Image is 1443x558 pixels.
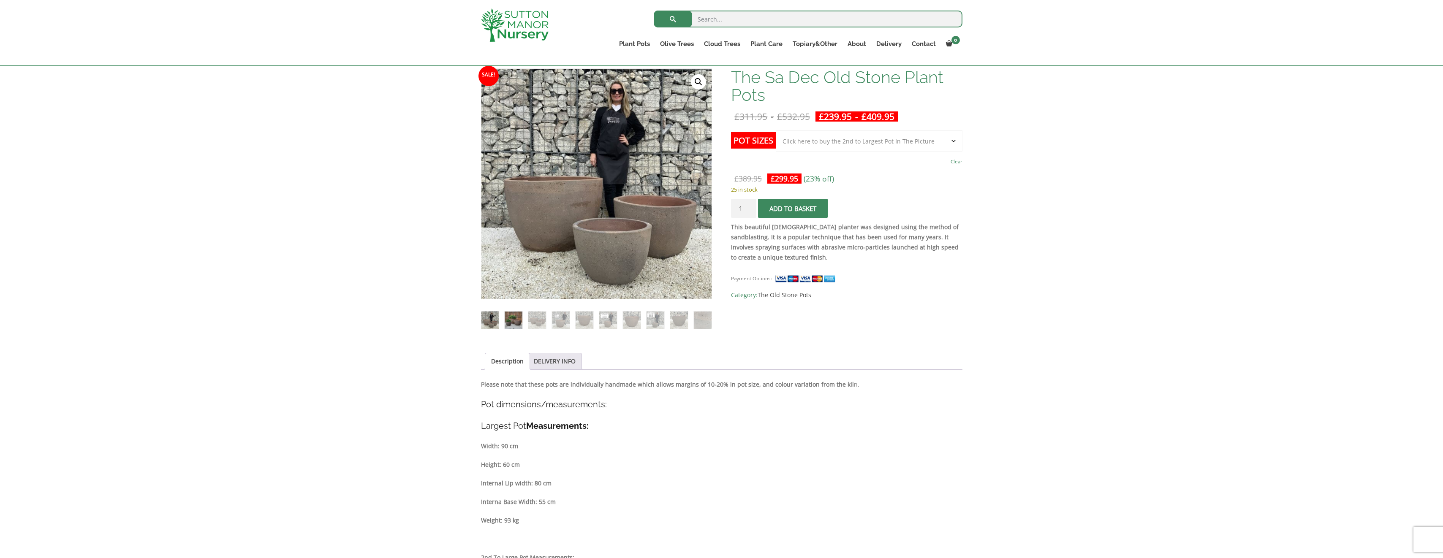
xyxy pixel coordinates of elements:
img: logo [481,8,549,42]
a: Description [491,353,524,369]
strong: Width: 90 cm [481,442,518,450]
button: Add to basket [758,199,828,218]
a: Contact [907,38,941,50]
ins: - [815,111,898,122]
img: The Sa Dec Old Stone Plant Pots [481,312,499,329]
span: £ [819,111,824,122]
p: n. [481,379,962,390]
img: The Sa Dec Old Stone Plant Pots - Image 3 [528,312,546,329]
input: Search... [654,11,962,27]
a: 0 [941,38,962,50]
bdi: 409.95 [861,111,894,122]
strong: Weight: 93 kg [481,516,519,524]
bdi: 311.95 [734,111,767,122]
a: Cloud Trees [699,38,745,50]
a: Plant Pots [614,38,655,50]
span: 0 [951,36,960,44]
span: £ [861,111,867,122]
span: £ [771,173,775,184]
img: The Sa Dec Old Stone Plant Pots - Image 2 [505,312,522,329]
a: The Old Stone Pots [758,291,811,299]
input: Product quantity [731,199,756,218]
a: Plant Care [745,38,788,50]
strong: Height: 60 cm [481,460,520,469]
bdi: 532.95 [777,111,810,122]
a: Olive Trees [655,38,699,50]
span: £ [777,111,782,122]
img: The Sa Dec Old Stone Plant Pots - Image 9 [670,312,688,329]
img: The Sa Dec Old Stone Plant Pots - Image 7 [623,312,640,329]
strong: Measurements: [526,421,589,431]
a: Topiary&Other [788,38,842,50]
img: The Sa Dec Old Stone Plant Pots - Image 10 [694,312,711,329]
label: Pot Sizes [731,132,776,149]
a: About [842,38,871,50]
h4: Largest Pot [481,420,962,433]
strong: This beautiful [DEMOGRAPHIC_DATA] planter was designed using the method of sandblasting. It is a ... [731,223,959,261]
img: The Sa Dec Old Stone Plant Pots - Image 4 [552,312,569,329]
h1: The Sa Dec Old Stone Plant Pots [731,68,962,104]
span: (23% off) [804,173,834,184]
span: Category: [731,290,962,300]
del: - [731,111,813,122]
span: £ [734,111,739,122]
strong: Interna Base Width: 55 cm [481,498,556,506]
img: The Sa Dec Old Stone Plant Pots - Image 5 [576,312,593,329]
bdi: 239.95 [819,111,852,122]
img: payment supported [775,274,838,283]
span: Sale! [478,66,499,86]
a: Clear options [951,156,962,168]
a: DELIVERY INFO [534,353,576,369]
img: The Sa Dec Old Stone Plant Pots - Image 8 [647,312,664,329]
img: The Sa Dec Old Stone Plant Pots - Image 6 [599,312,617,329]
strong: Internal Lip width: 80 cm [481,479,552,487]
strong: Please note that these pots are individually handmade which allows margins of 10-20% in pot size,... [481,380,854,388]
small: Payment Options: [731,275,772,282]
span: £ [734,173,739,184]
p: 25 in stock [731,184,962,195]
a: Delivery [871,38,907,50]
h4: Pot dimensions/measurements: [481,398,962,411]
bdi: 389.95 [734,173,762,184]
bdi: 299.95 [771,173,798,184]
a: View full-screen image gallery [691,74,706,89]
